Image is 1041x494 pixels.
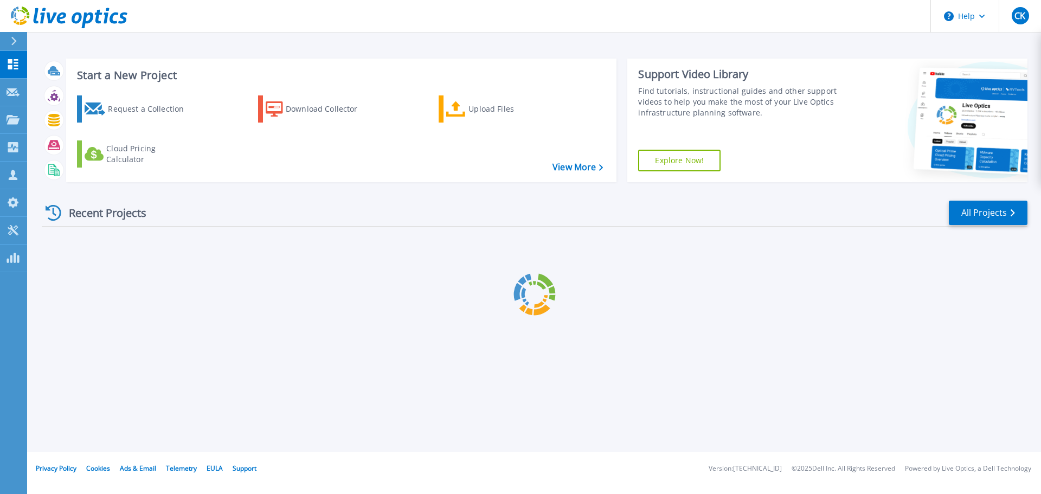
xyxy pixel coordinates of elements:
h3: Start a New Project [77,69,603,81]
a: All Projects [949,201,1027,225]
a: Request a Collection [77,95,198,123]
div: Find tutorials, instructional guides and other support videos to help you make the most of your L... [638,86,842,118]
div: Support Video Library [638,67,842,81]
li: Powered by Live Optics, a Dell Technology [905,465,1031,472]
div: Download Collector [286,98,372,120]
a: Download Collector [258,95,379,123]
a: Telemetry [166,464,197,473]
div: Request a Collection [108,98,195,120]
div: Upload Files [468,98,555,120]
a: EULA [207,464,223,473]
a: Support [233,464,256,473]
span: CK [1014,11,1025,20]
a: Explore Now! [638,150,721,171]
a: Upload Files [439,95,560,123]
a: Cloud Pricing Calculator [77,140,198,168]
a: View More [552,162,603,172]
a: Ads & Email [120,464,156,473]
div: Recent Projects [42,200,161,226]
a: Privacy Policy [36,464,76,473]
li: Version: [TECHNICAL_ID] [709,465,782,472]
div: Cloud Pricing Calculator [106,143,193,165]
a: Cookies [86,464,110,473]
li: © 2025 Dell Inc. All Rights Reserved [792,465,895,472]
